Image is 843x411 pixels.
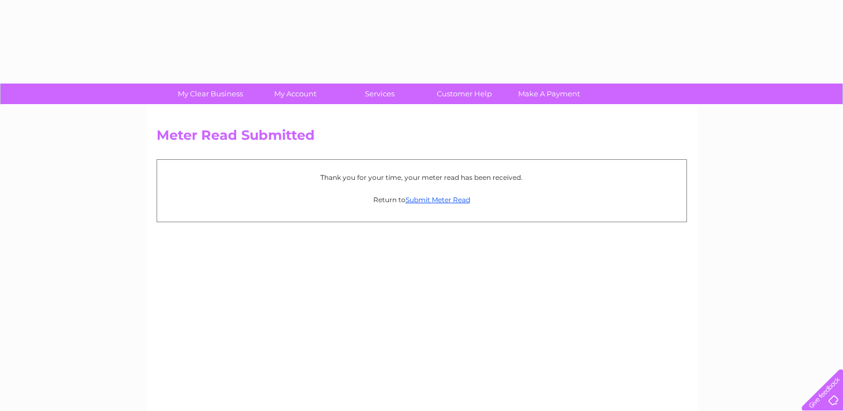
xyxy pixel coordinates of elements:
[249,84,341,104] a: My Account
[334,84,426,104] a: Services
[163,194,681,205] p: Return to
[163,172,681,183] p: Thank you for your time, your meter read has been received.
[406,195,470,204] a: Submit Meter Read
[418,84,510,104] a: Customer Help
[164,84,256,104] a: My Clear Business
[503,84,595,104] a: Make A Payment
[157,128,687,149] h2: Meter Read Submitted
